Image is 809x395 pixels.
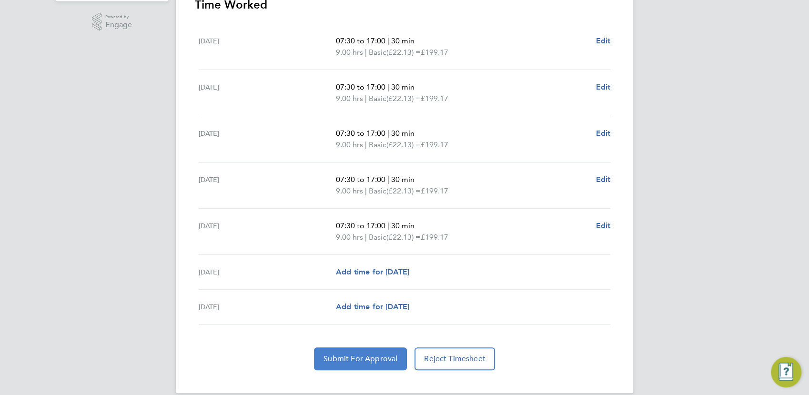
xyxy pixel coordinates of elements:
[336,302,409,311] span: Add time for [DATE]
[387,82,389,91] span: |
[596,220,610,232] a: Edit
[199,266,336,278] div: [DATE]
[391,36,415,45] span: 30 min
[369,139,386,151] span: Basic
[336,301,409,313] a: Add time for [DATE]
[421,233,448,242] span: £199.17
[421,48,448,57] span: £199.17
[596,221,610,230] span: Edit
[365,94,367,103] span: |
[596,82,610,91] span: Edit
[386,48,421,57] span: (£22.13) =
[596,129,610,138] span: Edit
[105,21,132,29] span: Engage
[336,221,385,230] span: 07:30 to 17:00
[596,36,610,45] span: Edit
[391,175,415,184] span: 30 min
[386,233,421,242] span: (£22.13) =
[314,347,407,370] button: Submit For Approval
[424,354,485,364] span: Reject Timesheet
[369,93,386,104] span: Basic
[336,267,409,276] span: Add time for [DATE]
[336,36,385,45] span: 07:30 to 17:00
[421,140,448,149] span: £199.17
[386,186,421,195] span: (£22.13) =
[336,140,363,149] span: 9.00 hrs
[92,13,132,31] a: Powered byEngage
[386,94,421,103] span: (£22.13) =
[199,220,336,243] div: [DATE]
[365,48,367,57] span: |
[336,186,363,195] span: 9.00 hrs
[387,36,389,45] span: |
[365,140,367,149] span: |
[336,233,363,242] span: 9.00 hrs
[421,94,448,103] span: £199.17
[369,232,386,243] span: Basic
[421,186,448,195] span: £199.17
[199,128,336,151] div: [DATE]
[387,129,389,138] span: |
[324,354,397,364] span: Submit For Approval
[596,128,610,139] a: Edit
[365,186,367,195] span: |
[391,82,415,91] span: 30 min
[596,175,610,184] span: Edit
[386,140,421,149] span: (£22.13) =
[596,81,610,93] a: Edit
[336,48,363,57] span: 9.00 hrs
[199,35,336,58] div: [DATE]
[336,94,363,103] span: 9.00 hrs
[365,233,367,242] span: |
[336,82,385,91] span: 07:30 to 17:00
[391,221,415,230] span: 30 min
[199,174,336,197] div: [DATE]
[387,221,389,230] span: |
[771,357,801,387] button: Engage Resource Center
[369,185,386,197] span: Basic
[415,347,495,370] button: Reject Timesheet
[596,174,610,185] a: Edit
[336,175,385,184] span: 07:30 to 17:00
[369,47,386,58] span: Basic
[336,266,409,278] a: Add time for [DATE]
[596,35,610,47] a: Edit
[336,129,385,138] span: 07:30 to 17:00
[391,129,415,138] span: 30 min
[105,13,132,21] span: Powered by
[387,175,389,184] span: |
[199,81,336,104] div: [DATE]
[199,301,336,313] div: [DATE]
